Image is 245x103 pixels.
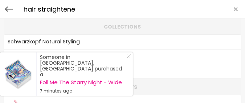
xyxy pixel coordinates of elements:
[124,54,131,61] a: Close Notification
[40,54,126,94] div: Someone in [GEOGRAPHIC_DATA], [GEOGRAPHIC_DATA] purchased a
[127,54,131,59] svg: Close Icon
[40,80,126,85] a: Foil Me The Starry Night - Wide
[8,52,237,62] a: Yuko
[4,18,241,35] li: Collections
[40,88,126,94] small: 7 minutes ago
[8,37,237,47] a: Schwarzkopf Natural Styling
[4,34,241,50] li: Collections: Schwarzkopf Natural Styling
[4,49,241,64] li: Collections: Yuko
[4,3,22,21] button: Gorgias live chat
